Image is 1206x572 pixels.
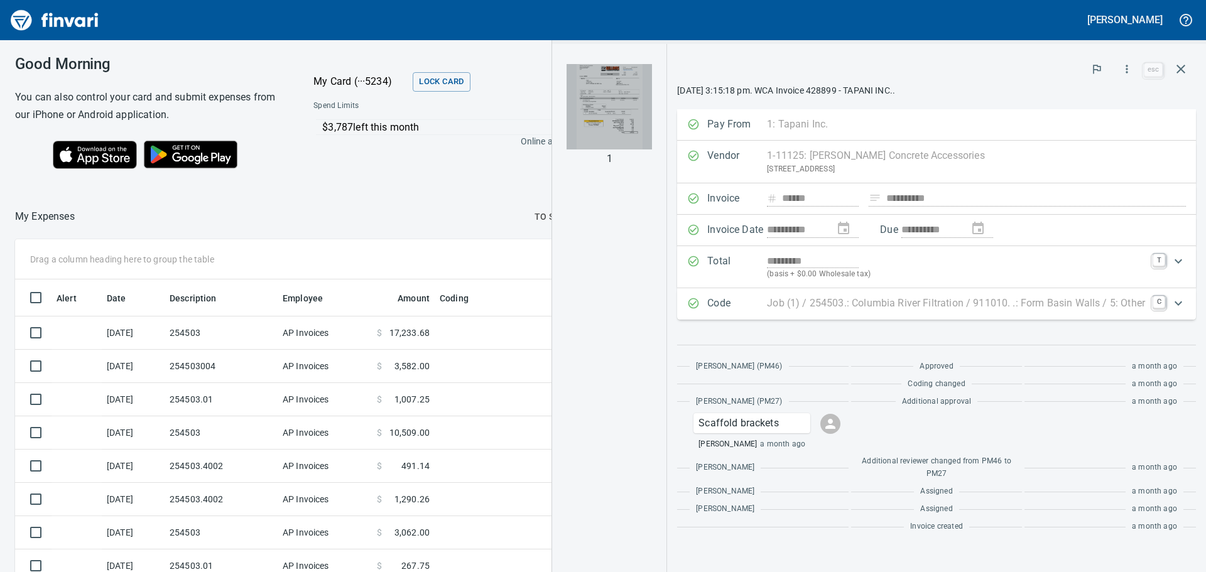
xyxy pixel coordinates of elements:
[165,450,278,483] td: 254503.4002
[698,438,757,451] span: [PERSON_NAME]
[401,460,430,472] span: 491.14
[313,100,467,112] span: Spend Limits
[107,291,143,306] span: Date
[1144,63,1163,77] a: esc
[1141,54,1196,84] span: Close invoice
[1087,13,1163,26] h5: [PERSON_NAME]
[170,291,233,306] span: Description
[696,396,782,408] span: [PERSON_NAME] (PM27)
[413,72,470,92] button: Lock Card
[278,383,372,416] td: AP Invoices
[15,209,75,224] nav: breadcrumb
[419,75,464,89] span: Lock Card
[696,503,754,515] span: [PERSON_NAME]
[910,521,963,533] span: Invoice created
[102,450,165,483] td: [DATE]
[8,5,102,35] img: Finvari
[920,485,952,498] span: Assigned
[30,253,214,266] p: Drag a column heading here to group the table
[1153,296,1165,308] a: C
[707,296,767,312] p: Code
[1153,254,1165,266] a: T
[1113,55,1141,83] button: More
[677,288,1196,320] div: Expand
[377,426,382,439] span: $
[377,559,382,572] span: $
[440,291,469,306] span: Coding
[1132,461,1177,474] span: a month ago
[677,84,1196,97] p: [DATE] 3:15:18 pm. WCA Invoice 428899 - TAPANI INC..
[857,455,1016,480] span: Additional reviewer changed from PM46 to PM27
[696,485,754,498] span: [PERSON_NAME]
[278,416,372,450] td: AP Invoices
[760,438,805,451] span: a month ago
[607,151,612,166] p: 1
[57,291,77,306] span: Alert
[278,516,372,549] td: AP Invoices
[15,55,282,73] h3: Good Morning
[102,383,165,416] td: [DATE]
[398,291,430,306] span: Amount
[165,516,278,549] td: 254503
[1132,521,1177,533] span: a month ago
[102,316,165,350] td: [DATE]
[394,526,430,539] span: 3,062.00
[102,516,165,549] td: [DATE]
[283,291,323,306] span: Employee
[377,326,382,339] span: $
[1132,396,1177,408] span: a month ago
[107,291,126,306] span: Date
[902,396,971,408] span: Additional approval
[283,291,339,306] span: Employee
[696,360,782,373] span: [PERSON_NAME] (PM46)
[1083,55,1111,83] button: Flag
[677,246,1196,288] div: Expand
[165,316,278,350] td: 254503
[377,526,382,539] span: $
[394,360,430,372] span: 3,582.00
[165,350,278,383] td: 254503004
[377,460,382,472] span: $
[394,493,430,505] span: 1,290.26
[1132,378,1177,391] span: a month ago
[57,291,93,306] span: Alert
[908,378,965,391] span: Coding changed
[1132,503,1177,515] span: a month ago
[401,559,430,572] span: 267.75
[170,291,217,306] span: Description
[389,426,430,439] span: 10,509.00
[278,350,372,383] td: AP Invoices
[165,483,278,516] td: 254503.4002
[278,483,372,516] td: AP Invoices
[389,326,430,339] span: 17,233.68
[1132,485,1177,498] span: a month ago
[377,493,382,505] span: $
[381,291,430,306] span: Amount
[698,416,805,431] p: Scaffold brackets
[15,209,75,224] p: My Expenses
[278,450,372,483] td: AP Invoices
[102,416,165,450] td: [DATE]
[920,360,953,373] span: Approved
[535,209,583,225] span: To Submit
[394,393,430,406] span: 1,007.25
[767,296,1145,311] p: Job (1) / 254503.: Columbia River Filtration / 911010. .: Form Basin Walls / 5: Other
[165,416,278,450] td: 254503
[1084,10,1166,30] button: [PERSON_NAME]
[15,89,282,124] h6: You can also control your card and submit expenses from our iPhone or Android application.
[322,120,577,135] p: $3,787 left this month
[102,350,165,383] td: [DATE]
[53,141,137,169] img: Download on the App Store
[137,134,245,175] img: Get it on Google Play
[165,383,278,416] td: 254503.01
[377,360,382,372] span: $
[707,254,767,281] p: Total
[102,483,165,516] td: [DATE]
[767,268,1145,281] p: (basis + $0.00 Wholesale tax)
[1132,360,1177,373] span: a month ago
[303,135,578,148] p: Online allowed
[440,291,485,306] span: Coding
[313,74,408,89] p: My Card (···5234)
[696,461,754,474] span: [PERSON_NAME]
